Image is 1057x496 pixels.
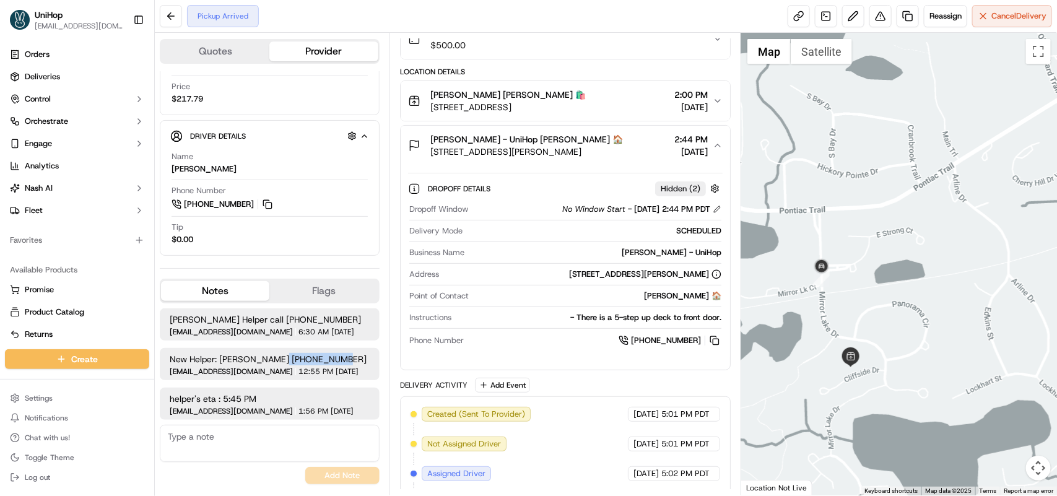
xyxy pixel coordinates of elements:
span: $217.79 [172,94,203,105]
div: [PERSON_NAME] 🏠 [474,290,721,302]
p: Welcome 👋 [12,50,225,69]
span: • [103,192,107,202]
span: [DATE] [633,468,659,479]
button: Notes [161,281,269,301]
button: Returns [5,324,149,344]
button: Fleet [5,201,149,220]
button: Nash AI [5,178,149,198]
button: Settings [5,389,149,407]
button: UniHop [35,9,63,21]
span: [EMAIL_ADDRESS][DOMAIN_NAME] [170,407,293,415]
span: Assigned Driver [427,468,485,479]
span: Create [71,353,98,365]
span: [DATE] [674,101,708,113]
span: Cancel Delivery [991,11,1046,22]
a: Report a map error [1004,487,1053,494]
button: Hidden (2) [655,181,723,196]
button: Notifications [5,409,149,427]
div: We're available if you need us! [56,131,170,141]
span: Orchestrate [25,116,68,127]
span: Product Catalog [25,307,84,318]
span: Driver Details [190,131,246,141]
span: Instructions [409,312,451,323]
span: Pylon [123,307,150,316]
button: Reassign [924,5,967,27]
span: Reassign [929,11,962,22]
button: Product Catalog [5,302,149,322]
span: Point of Contact [409,290,469,302]
a: Analytics [5,156,149,176]
span: 2:44 PM [674,133,708,146]
a: 💻API Documentation [100,272,204,294]
div: Delivery Activity [400,380,468,390]
span: [PHONE_NUMBER] [184,199,254,210]
img: 1736555255976-a54dd68f-1ca7-489b-9aae-adbdc363a1c4 [25,226,35,236]
button: Toggle Theme [5,449,149,466]
div: $0.00 [172,234,193,245]
a: 📗Knowledge Base [7,272,100,294]
div: [STREET_ADDRESS][PERSON_NAME] [569,269,721,280]
span: [EMAIL_ADDRESS][DOMAIN_NAME] [170,368,293,375]
span: 5:01 PM PDT [661,409,710,420]
span: Name [172,151,193,162]
a: Promise [10,284,144,295]
span: [STREET_ADDRESS][PERSON_NAME] [430,146,623,158]
div: 📗 [12,278,22,288]
span: Phone Number [409,335,464,346]
span: Chat with us! [25,433,70,443]
button: Orchestrate [5,111,149,131]
span: [PERSON_NAME] - UniHop [PERSON_NAME] 🏠 [430,133,623,146]
div: Location Not Live [741,480,812,495]
button: CancelDelivery [972,5,1052,27]
img: Brigitte Vinadas [12,214,32,233]
button: Start new chat [211,122,225,137]
span: [DATE] [336,368,359,375]
button: Provider [269,41,378,61]
button: Log out [5,469,149,486]
img: 1736555255976-a54dd68f-1ca7-489b-9aae-adbdc363a1c4 [25,193,35,202]
button: Control [5,89,149,109]
span: [DATE] [110,225,135,235]
img: Google [744,479,785,495]
div: SCHEDULED [468,225,721,237]
div: Start new chat [56,118,203,131]
span: Price [172,81,190,92]
span: [PERSON_NAME] Helper call [PHONE_NUMBER] [170,313,370,326]
button: Show street map [747,39,791,64]
div: Available Products [5,260,149,280]
img: Asif Zaman Khan [12,180,32,200]
span: Nash AI [25,183,53,194]
span: Analytics [25,160,59,172]
span: API Documentation [117,277,199,289]
span: 1:56 PM [298,407,328,415]
span: 2:00 PM [674,89,708,101]
div: [PERSON_NAME] - UniHop [PERSON_NAME] 🏠[STREET_ADDRESS][PERSON_NAME]2:44 PM[DATE] [401,165,730,370]
span: [PERSON_NAME] [PERSON_NAME] 🛍️ [430,89,586,101]
a: [PHONE_NUMBER] [619,334,721,347]
button: Add Event [475,378,530,393]
span: Hidden ( 2 ) [661,183,700,194]
span: New Helper: [PERSON_NAME] [PHONE_NUMBER] [170,353,370,365]
button: Create [5,349,149,369]
button: Quotes [161,41,269,61]
span: Not Assigned Driver [427,438,501,450]
span: Fleet [25,205,43,216]
div: [PERSON_NAME] - UniHop [469,247,721,258]
span: Deliveries [25,71,60,82]
span: 6:30 AM [298,328,329,336]
a: Powered byPylon [87,307,150,316]
button: Show satellite imagery [791,39,852,64]
a: Product Catalog [10,307,144,318]
span: [DATE] [674,146,708,158]
span: Address [409,269,439,280]
a: Terms (opens in new tab) [979,487,996,494]
span: [STREET_ADDRESS] [430,101,586,113]
button: Piano and piano bench$500.00 [401,19,730,59]
button: [PERSON_NAME] [PERSON_NAME] 🛍️[STREET_ADDRESS]2:00 PM[DATE] [401,81,730,121]
button: [EMAIL_ADDRESS][DOMAIN_NAME] [35,21,123,31]
button: See all [192,159,225,173]
span: Tip [172,222,183,233]
span: Business Name [409,247,464,258]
